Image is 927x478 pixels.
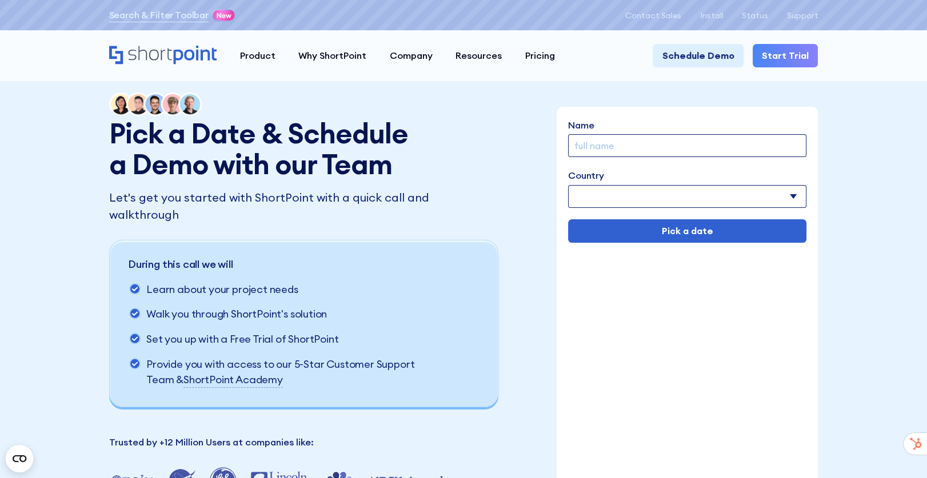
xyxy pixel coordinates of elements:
form: Demo Form [568,118,806,243]
a: Start Trial [753,44,818,67]
p: Learn about your project needs [146,282,298,297]
a: Status [742,11,768,20]
a: Resources [444,44,514,67]
a: Support [786,11,818,20]
input: full name [568,134,806,158]
a: Search & Filter Toolbar [109,8,209,22]
input: Pick a date [568,219,806,243]
div: Product [240,49,275,62]
p: During this call we will [128,256,442,272]
a: Home [109,46,217,66]
p: Set you up with a Free Trial of ShortPoint [146,331,338,347]
a: Install [700,11,724,20]
a: Schedule Demo [653,44,743,67]
a: Why ShortPoint [287,44,378,67]
iframe: Chat Widget [870,423,927,478]
a: Pricing [514,44,567,67]
div: Company [390,49,433,62]
p: Let's get you started with ShortPoint with a quick call and walkthrough [109,189,501,224]
label: Name [568,118,806,132]
h1: Pick a Date & Schedule a Demo with our Team [109,118,415,179]
a: Contact Sales [625,11,681,20]
button: Open CMP widget [6,445,33,472]
a: Product [228,44,287,67]
a: ShortPoint Academy [183,372,283,388]
div: Resources [455,49,502,62]
label: Country [568,168,806,182]
p: Walk you through ShortPoint's solution [146,306,327,322]
div: Pricing [525,49,555,62]
a: Company [378,44,444,67]
div: Why ShortPoint [298,49,366,62]
p: Provide you with access to our 5-Star Customer Support Team & [146,356,442,388]
p: Trusted by +12 Million Users at companies like: [109,435,501,449]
